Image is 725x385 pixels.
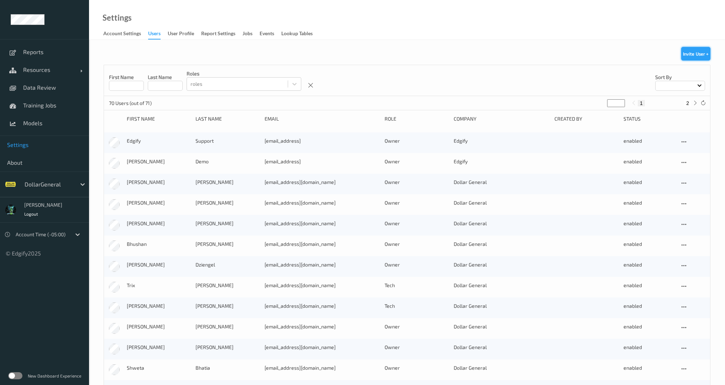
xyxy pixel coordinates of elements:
a: Lookup Tables [281,29,320,39]
div: [EMAIL_ADDRESS][DOMAIN_NAME] [265,302,380,310]
div: Role [385,115,449,122]
div: [EMAIL_ADDRESS] [265,137,380,144]
div: events [260,30,274,39]
a: Report Settings [201,29,242,39]
div: Demo [195,158,260,165]
div: Email [265,115,380,122]
div: enabled [624,282,675,289]
div: Dollar General [454,220,549,227]
div: Owner [385,158,449,165]
div: User Profile [168,30,194,39]
div: [PERSON_NAME] [195,344,260,351]
div: Support [195,137,260,144]
div: [PERSON_NAME] [195,302,260,310]
div: Owner [385,241,449,248]
button: Invite User + [681,47,710,60]
div: Dollar General [454,344,549,351]
div: [EMAIL_ADDRESS][DOMAIN_NAME] [265,241,380,248]
a: User Profile [168,29,201,39]
div: enabled [624,158,675,165]
p: roles [187,70,301,77]
p: Sort by [655,74,705,81]
div: Owner [385,179,449,186]
p: First Name [109,74,144,81]
div: Owner [385,199,449,206]
div: Owner [385,261,449,268]
div: enabled [624,220,675,227]
div: [PERSON_NAME] [127,261,191,268]
div: Tech [385,282,449,289]
a: events [260,29,281,39]
div: enabled [624,302,675,310]
div: Last Name [195,115,260,122]
div: Dollar General [454,364,549,371]
div: [PERSON_NAME] [195,323,260,330]
div: enabled [624,261,675,268]
div: Owner [385,323,449,330]
div: Dollar General [454,179,549,186]
div: [PERSON_NAME] [127,158,191,165]
div: users [148,30,161,39]
p: 70 Users (out of 71) [109,100,162,107]
a: Jobs [242,29,260,39]
div: Dollar General [454,282,549,289]
div: Edgify [454,137,549,144]
div: Jobs [242,30,252,39]
div: [PERSON_NAME] [195,241,260,248]
div: Owner [385,344,449,351]
div: Dollar General [454,323,549,330]
div: Lookup Tables [281,30,313,39]
div: Edgify [454,158,549,165]
div: Owner [385,137,449,144]
div: Dollar General [454,261,549,268]
div: Edgify [127,137,191,144]
div: Trix [127,282,191,289]
a: Account Settings [103,29,148,39]
div: Dollar General [454,302,549,310]
div: [EMAIL_ADDRESS][DOMAIN_NAME] [265,261,380,268]
div: enabled [624,241,675,248]
div: Account Settings [103,30,141,39]
div: [PERSON_NAME] [195,282,260,289]
button: 1 [638,100,645,106]
div: [EMAIL_ADDRESS][DOMAIN_NAME] [265,199,380,206]
div: [PERSON_NAME] [127,344,191,351]
div: [EMAIL_ADDRESS][DOMAIN_NAME] [265,364,380,371]
div: [EMAIL_ADDRESS][DOMAIN_NAME] [265,220,380,227]
div: Created By [554,115,619,122]
a: users [148,29,168,39]
div: enabled [624,179,675,186]
div: [EMAIL_ADDRESS][DOMAIN_NAME] [265,323,380,330]
div: Shweta [127,364,191,371]
div: Owner [385,220,449,227]
div: enabled [624,199,675,206]
p: Last Name [148,74,183,81]
div: [PERSON_NAME] [195,220,260,227]
div: [PERSON_NAME] [127,220,191,227]
div: Tech [385,302,449,310]
div: [PERSON_NAME] [127,199,191,206]
div: enabled [624,364,675,371]
div: [EMAIL_ADDRESS] [265,158,380,165]
div: Bhatia [195,364,260,371]
div: [PERSON_NAME] [195,179,260,186]
div: [EMAIL_ADDRESS][DOMAIN_NAME] [265,282,380,289]
div: Bhushan [127,241,191,248]
div: Dollar General [454,199,549,206]
div: [EMAIL_ADDRESS][DOMAIN_NAME] [265,344,380,351]
div: [PERSON_NAME] [127,179,191,186]
div: Dziengel [195,261,260,268]
div: Company [454,115,549,122]
div: enabled [624,323,675,330]
div: Report Settings [201,30,235,39]
div: [EMAIL_ADDRESS][DOMAIN_NAME] [265,179,380,186]
div: [PERSON_NAME] [195,199,260,206]
button: 2 [684,100,691,106]
div: [PERSON_NAME] [127,323,191,330]
div: enabled [624,344,675,351]
div: Owner [385,364,449,371]
a: Settings [103,14,132,21]
div: First Name [127,115,191,122]
div: enabled [624,137,675,144]
div: Dollar General [454,241,549,248]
